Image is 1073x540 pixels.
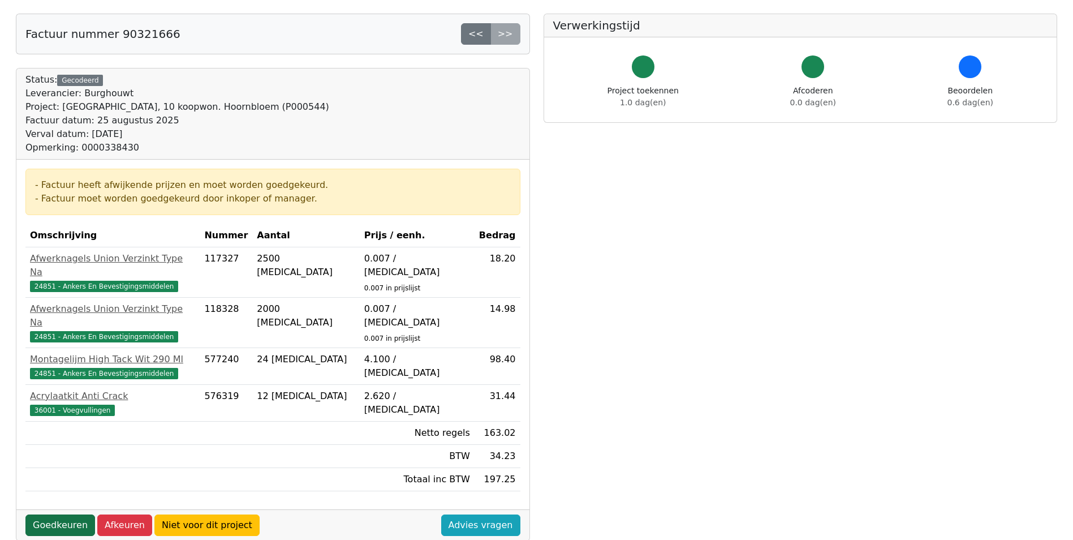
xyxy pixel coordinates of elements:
div: Verval datum: [DATE] [25,127,329,141]
div: 24 [MEDICAL_DATA] [257,353,355,366]
td: Totaal inc BTW [360,468,475,491]
span: 24851 - Ankers En Bevestigingsmiddelen [30,281,178,292]
div: 0.007 / [MEDICAL_DATA] [364,252,470,279]
td: 14.98 [475,298,520,348]
div: Project: [GEOGRAPHIC_DATA], 10 koopwon. Hoornbloem (P000544) [25,100,329,114]
div: Leverancier: Burghouwt [25,87,329,100]
th: Aantal [252,224,360,247]
div: Afcoderen [790,85,836,109]
div: 12 [MEDICAL_DATA] [257,389,355,403]
div: Afwerknagels Union Verzinkt Type Na [30,252,195,279]
td: 576319 [200,385,252,422]
div: Acrylaatkit Anti Crack [30,389,195,403]
a: Afwerknagels Union Verzinkt Type Na24851 - Ankers En Bevestigingsmiddelen [30,302,195,343]
h5: Factuur nummer 90321666 [25,27,180,41]
td: 163.02 [475,422,520,445]
span: 24851 - Ankers En Bevestigingsmiddelen [30,368,178,379]
td: 118328 [200,298,252,348]
div: 0.007 / [MEDICAL_DATA] [364,302,470,329]
span: 36001 - Voegvullingen [30,405,115,416]
div: 4.100 / [MEDICAL_DATA] [364,353,470,380]
a: Montagelijm High Tack Wit 290 Ml24851 - Ankers En Bevestigingsmiddelen [30,353,195,380]
span: 0.0 dag(en) [790,98,836,107]
span: 1.0 dag(en) [620,98,666,107]
td: 577240 [200,348,252,385]
th: Omschrijving [25,224,200,247]
div: Factuur datum: 25 augustus 2025 [25,114,329,127]
div: Montagelijm High Tack Wit 290 Ml [30,353,195,366]
sub: 0.007 in prijslijst [364,284,420,292]
td: 18.20 [475,247,520,298]
a: Advies vragen [441,515,520,536]
a: << [461,23,491,45]
div: Gecodeerd [57,75,103,86]
td: 197.25 [475,468,520,491]
td: 34.23 [475,445,520,468]
div: Afwerknagels Union Verzinkt Type Na [30,302,195,329]
td: 117327 [200,247,252,298]
div: - Factuur heeft afwijkende prijzen en moet worden goedgekeurd. [35,178,511,192]
th: Bedrag [475,224,520,247]
div: Beoordelen [947,85,993,109]
div: 2500 [MEDICAL_DATA] [257,252,355,279]
td: 98.40 [475,348,520,385]
span: 0.6 dag(en) [947,98,993,107]
a: Afkeuren [97,515,152,536]
a: Acrylaatkit Anti Crack36001 - Voegvullingen [30,389,195,417]
h5: Verwerkingstijd [553,19,1048,32]
span: 24851 - Ankers En Bevestigingsmiddelen [30,331,178,342]
td: BTW [360,445,475,468]
td: Netto regels [360,422,475,445]
sub: 0.007 in prijslijst [364,335,420,342]
a: Afwerknagels Union Verzinkt Type Na24851 - Ankers En Bevestigingsmiddelen [30,252,195,293]
th: Prijs / eenh. [360,224,475,247]
div: Opmerking: 0000338430 [25,141,329,155]
a: Niet voor dit project [154,515,260,536]
div: - Factuur moet worden goedgekeurd door inkoper of manager. [35,192,511,205]
div: 2.620 / [MEDICAL_DATA] [364,389,470,417]
div: 2000 [MEDICAL_DATA] [257,302,355,329]
th: Nummer [200,224,252,247]
td: 31.44 [475,385,520,422]
a: Goedkeuren [25,515,95,536]
div: Project toekennen [607,85,679,109]
div: Status: [25,73,329,155]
